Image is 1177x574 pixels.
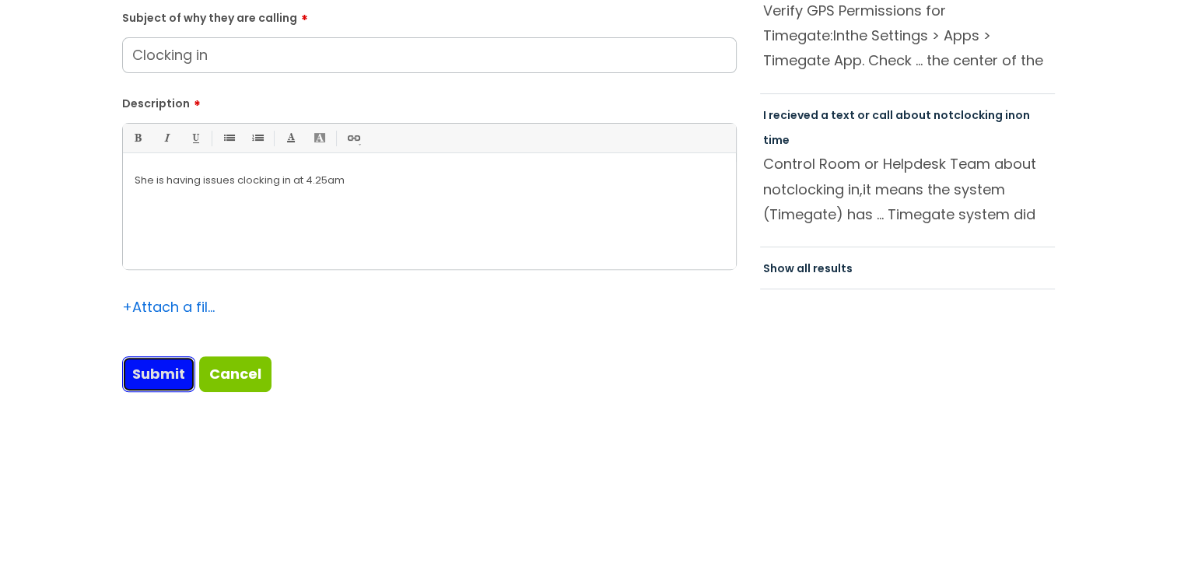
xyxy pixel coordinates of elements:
[954,107,1003,123] span: clocking
[343,128,363,148] a: Link
[122,356,195,392] input: Submit
[763,261,853,276] a: Show all results
[185,128,205,148] a: Underline(Ctrl-U)
[199,356,271,392] a: Cancel
[786,180,844,199] span: clocking
[247,128,267,148] a: 1. Ordered List (Ctrl-Shift-8)
[128,128,147,148] a: Bold (Ctrl-B)
[310,128,329,148] a: Back Color
[848,180,863,199] span: in,
[1005,107,1015,123] span: in
[156,128,176,148] a: Italic (Ctrl-I)
[763,107,1030,148] a: I recieved a text or call about notclocking inon time
[833,26,845,45] span: In
[122,295,215,320] div: Attach a file
[135,173,724,187] p: She is having issues clocking in at 4.25am
[122,92,737,110] label: Description
[281,128,300,148] a: Font Color
[122,6,737,25] label: Subject of why they are calling
[763,152,1053,226] p: Control Room or Helpdesk Team about not it means the system (Timegate) has ... Timegate system di...
[219,128,238,148] a: • Unordered List (Ctrl-Shift-7)
[122,297,132,317] span: +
